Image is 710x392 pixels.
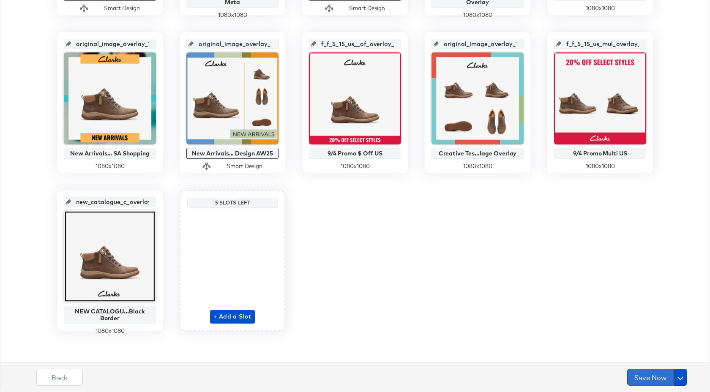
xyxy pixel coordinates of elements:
div: 1080 x 1080 [64,162,156,170]
div: 1080 x 1080 [309,162,401,170]
span: + Add a Slot [213,311,251,322]
div: 1080 x 1080 [64,327,156,335]
button: Back [36,369,83,386]
div: New Arrivals... Design AW25 [188,150,276,157]
div: 1080 x 1080 [186,11,279,19]
div: 9/4 Promo Multi US [556,150,644,157]
div: Creative Tes...lage Overlay [434,150,522,157]
div: 1080 x 1080 [554,162,646,170]
div: Smart Design [227,162,262,170]
div: NEW CATALOGU...Black Border [66,308,154,321]
div: 5 Slots Left [189,199,276,206]
div: Smart Design [104,4,140,12]
div: New Arrivals... SA Shopping [66,150,154,157]
div: 1080 x 1080 [431,11,524,19]
div: 9/4 Promo $ Off US [311,150,399,157]
div: 1080 x 1080 [431,162,524,170]
div: 1080 x 1080 [554,4,646,12]
button: + Add a Slot [210,310,255,324]
button: Save Now [627,369,674,386]
div: Smart Design [349,4,385,12]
